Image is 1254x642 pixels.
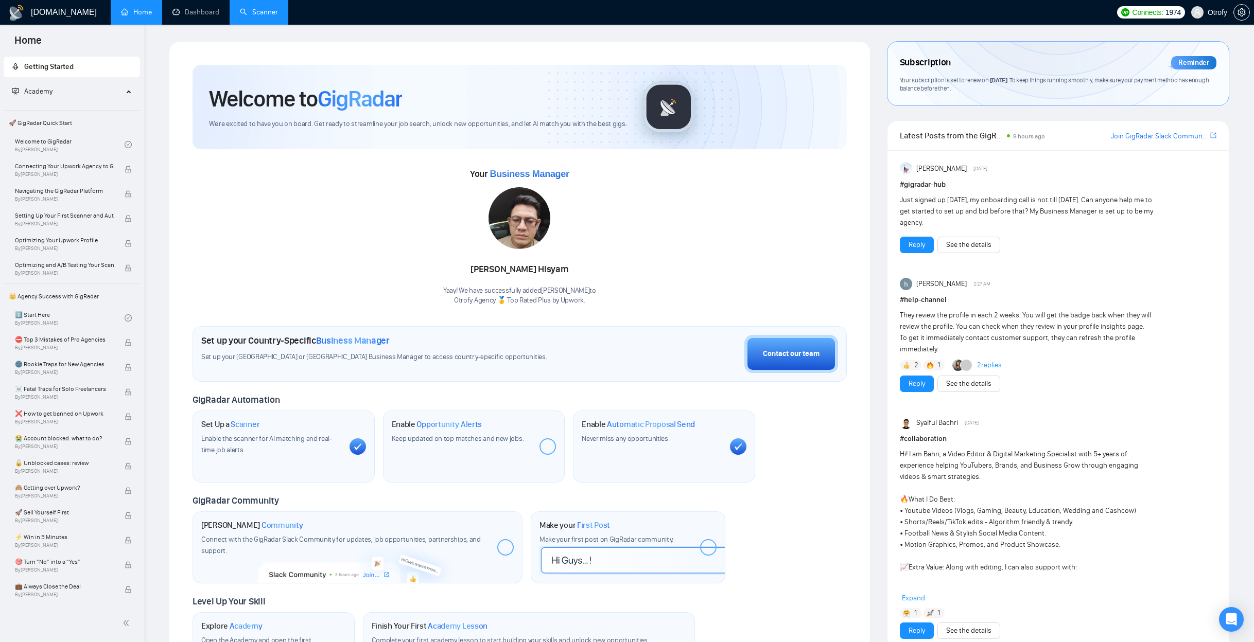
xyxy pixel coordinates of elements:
img: logo [8,5,25,21]
a: dashboardDashboard [172,8,219,16]
span: Make your first post on GigRadar community. [539,535,673,544]
span: Navigating the GigRadar Platform [15,186,114,196]
span: 🎯 Turn “No” into a “Yes” [15,557,114,567]
a: 1️⃣ Start HereBy[PERSON_NAME] [15,307,125,329]
span: 🙈 Getting over Upwork? [15,483,114,493]
span: By [PERSON_NAME] [15,196,114,202]
img: Anisuzzaman Khan [900,163,912,175]
span: Business Manager [490,169,569,179]
img: 👍 [903,362,910,369]
a: Reply [909,378,925,389]
span: We're excited to have you on board. Get ready to streamline your job search, unlock new opportuni... [209,119,626,129]
h1: Welcome to [209,85,402,113]
span: By [PERSON_NAME] [15,345,114,351]
button: Contact our team [744,335,838,373]
span: GigRadar [318,85,402,113]
a: Reply [909,625,925,636]
span: 🔥 [900,495,909,504]
span: By [PERSON_NAME] [15,592,114,598]
span: By [PERSON_NAME] [15,394,114,400]
button: See the details [937,376,1000,392]
img: upwork-logo.png [1121,8,1129,16]
span: Academy [12,87,53,96]
a: searchScanner [240,8,278,16]
button: Reply [900,376,934,392]
span: ❌ How to get banned on Upwork [15,408,114,419]
a: See the details [946,378,991,389]
span: lock [125,438,132,445]
span: By [PERSON_NAME] [15,171,114,177]
span: Level Up Your Skill [193,596,265,607]
h1: Set Up a [201,419,259,430]
span: GigRadar Community [193,495,279,506]
a: Welcome to GigRadarBy[PERSON_NAME] [15,133,125,156]
span: Syaiful Bachri [916,417,958,429]
span: fund-projection-screen [12,87,19,95]
span: Community [262,520,303,530]
h1: Finish Your First [372,621,487,631]
a: See the details [946,239,991,251]
span: Connect with the GigRadar Slack Community for updates, job opportunities, partnerships, and support. [201,535,481,555]
div: Open Intercom Messenger [1219,607,1244,632]
span: Automatic Proposal Send [607,419,695,430]
button: setting [1233,4,1250,21]
div: Yaay! We have successfully added [PERSON_NAME] to [443,286,596,306]
span: [DATE] [973,164,987,173]
a: Join GigRadar Slack Community [1111,131,1208,142]
span: 🚀 GigRadar Quick Start [5,113,139,133]
img: slackcommunity-bg.png [259,536,456,583]
span: By [PERSON_NAME] [15,542,114,548]
img: 🚀 [927,610,934,617]
h1: # gigradar-hub [900,179,1216,190]
span: Set up your [GEOGRAPHIC_DATA] or [GEOGRAPHIC_DATA] Business Manager to access country-specific op... [201,352,583,362]
span: ☠️ Fatal Traps for Solo Freelancers [15,384,114,394]
h1: [PERSON_NAME] [201,520,303,530]
span: Optimizing Your Upwork Profile [15,235,114,245]
span: First Post [577,520,610,530]
span: Academy [24,87,53,96]
h1: Make your [539,520,610,530]
span: 🔓 Unblocked cases: review [15,458,114,468]
span: Latest Posts from the GigRadar Community [900,129,1004,142]
span: check-circle [125,314,132,322]
span: [DATE] [965,418,979,427]
h1: # collaboration [900,433,1216,444]
span: By [PERSON_NAME] [15,270,114,276]
span: 1974 [1165,7,1181,18]
a: setting [1233,8,1250,16]
span: lock [125,388,132,396]
span: 😭 Account blocked: what to do? [15,433,114,443]
div: [PERSON_NAME] Hisyam [443,261,596,278]
span: lock [125,166,132,173]
span: lock [125,487,132,494]
span: rocket [12,63,19,70]
span: ⚡ Win in 5 Minutes [15,532,114,542]
h1: Set up your Country-Specific [201,335,390,346]
span: By [PERSON_NAME] [15,221,114,227]
span: 📈 [900,563,909,572]
img: Korlan [952,360,964,371]
li: Getting Started [4,57,140,77]
div: They review the profile in each 2 weeks. You will get the badge back when they will review the pr... [900,310,1153,355]
span: lock [125,586,132,593]
span: Expand [902,594,925,602]
a: homeHome [121,8,152,16]
span: 1 [937,360,940,370]
span: 💼 Always Close the Deal [15,581,114,592]
span: 🚀 Sell Yourself First [15,507,114,518]
span: 2:27 AM [973,279,990,289]
span: By [PERSON_NAME] [15,567,114,573]
h1: Enable [582,419,695,430]
span: GigRadar Automation [193,394,280,405]
span: lock [125,339,132,346]
h1: Enable [392,419,482,430]
span: lock [125,537,132,544]
span: Connecting Your Upwork Agency to GigRadar [15,161,114,171]
span: Scanner [231,419,259,430]
span: Never miss any opportunities. [582,434,669,443]
span: setting [1234,8,1249,16]
span: By [PERSON_NAME] [15,419,114,425]
button: Reply [900,237,934,253]
span: Your subscription is set to renew on . To keep things running smoothly, make sure your payment me... [900,76,1209,93]
span: lock [125,462,132,470]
